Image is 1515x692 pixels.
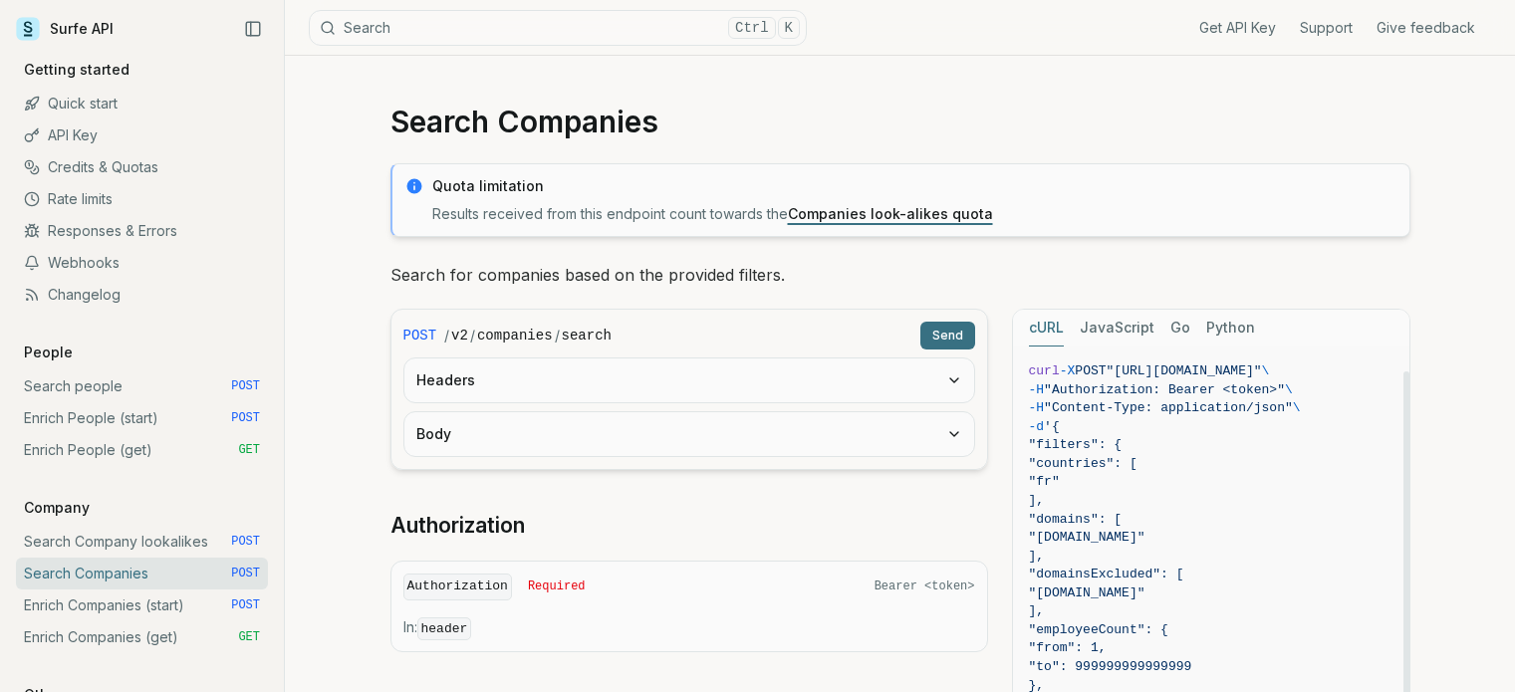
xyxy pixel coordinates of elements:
span: "from": 1, [1029,640,1107,655]
a: Credits & Quotas [16,151,268,183]
p: Getting started [16,60,137,80]
span: "[DOMAIN_NAME]" [1029,530,1145,545]
a: Search Company lookalikes POST [16,526,268,558]
code: v2 [451,326,468,346]
span: POST [231,566,260,581]
span: "filters": { [1029,437,1123,452]
span: POST [231,534,260,550]
span: "employeeCount": { [1029,622,1168,637]
a: Webhooks [16,247,268,279]
button: Collapse Sidebar [238,14,268,44]
span: GET [238,629,260,645]
p: Company [16,498,98,518]
button: cURL [1029,310,1064,346]
span: ], [1029,549,1045,564]
span: -H [1029,400,1045,415]
span: / [555,326,560,346]
span: "to": 999999999999999 [1029,659,1192,674]
button: JavaScript [1080,310,1154,346]
span: \ [1285,382,1293,397]
span: POST [403,326,437,346]
a: Responses & Errors [16,215,268,247]
button: SearchCtrlK [309,10,807,46]
h1: Search Companies [390,104,1410,139]
span: \ [1293,400,1301,415]
span: ], [1029,603,1045,618]
span: ], [1029,493,1045,508]
span: curl [1029,363,1060,378]
span: -H [1029,382,1045,397]
code: header [417,617,472,640]
span: \ [1262,363,1270,378]
span: -d [1029,419,1045,434]
span: "Authorization: Bearer <token>" [1044,382,1285,397]
a: Changelog [16,279,268,311]
p: Search for companies based on the provided filters. [390,261,1410,289]
p: In: [403,617,975,639]
a: Give feedback [1377,18,1475,38]
a: Authorization [390,512,525,540]
code: Authorization [403,574,512,600]
span: "fr" [1029,474,1060,489]
button: Send [920,322,975,349]
span: POST [231,378,260,394]
span: POST [1075,363,1106,378]
span: Bearer <token> [875,578,975,594]
a: Search people POST [16,370,268,402]
a: Search Companies POST [16,558,268,589]
p: People [16,343,81,362]
button: Go [1170,310,1190,346]
code: companies [477,326,553,346]
span: "Content-Type: application/json" [1044,400,1293,415]
kbd: K [778,17,800,39]
span: -X [1060,363,1076,378]
span: "[URL][DOMAIN_NAME]" [1107,363,1262,378]
p: Results received from this endpoint count towards the [432,204,1397,224]
span: "domainsExcluded": [ [1029,567,1184,581]
button: Python [1206,310,1255,346]
a: Companies look-alikes quota [788,205,993,222]
span: GET [238,442,260,458]
a: Enrich Companies (start) POST [16,589,268,621]
span: "countries": [ [1029,456,1137,471]
a: Quick start [16,88,268,119]
a: Support [1300,18,1353,38]
span: "domains": [ [1029,512,1123,527]
a: Surfe API [16,14,114,44]
span: Required [528,578,586,594]
a: Get API Key [1199,18,1276,38]
a: Rate limits [16,183,268,215]
span: "[DOMAIN_NAME]" [1029,585,1145,600]
span: / [444,326,449,346]
code: search [562,326,612,346]
span: / [470,326,475,346]
a: API Key [16,119,268,151]
a: Enrich Companies (get) GET [16,621,268,653]
button: Body [404,412,974,456]
a: Enrich People (get) GET [16,434,268,466]
kbd: Ctrl [728,17,776,39]
span: POST [231,410,260,426]
span: '{ [1044,419,1060,434]
a: Enrich People (start) POST [16,402,268,434]
p: Quota limitation [432,176,1397,196]
button: Headers [404,358,974,402]
span: POST [231,597,260,613]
